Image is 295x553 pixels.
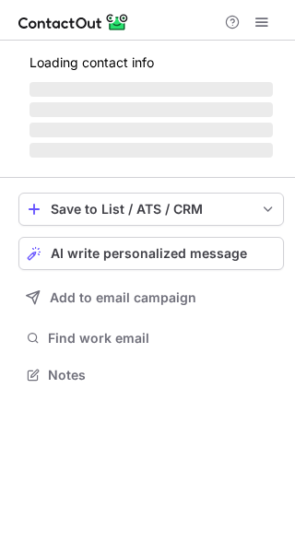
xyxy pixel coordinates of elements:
span: Notes [48,367,277,383]
span: AI write personalized message [51,246,247,261]
button: Find work email [18,325,284,351]
span: Add to email campaign [50,290,196,305]
span: Find work email [48,330,277,347]
span: ‌ [29,82,273,97]
button: Notes [18,362,284,388]
button: AI write personalized message [18,237,284,270]
div: Save to List / ATS / CRM [51,202,252,217]
button: Add to email campaign [18,281,284,314]
span: ‌ [29,123,273,137]
button: save-profile-one-click [18,193,284,226]
span: ‌ [29,102,273,117]
span: ‌ [29,143,273,158]
img: ContactOut v5.3.10 [18,11,129,33]
p: Loading contact info [29,55,273,70]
